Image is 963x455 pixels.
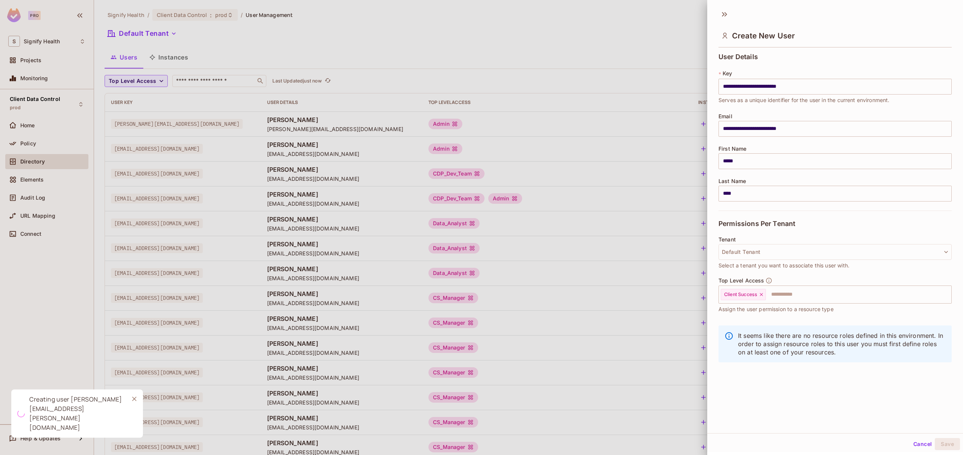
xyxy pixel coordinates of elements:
[718,146,747,152] span: First Name
[724,292,757,298] span: Client Success
[718,96,890,104] span: Serves as a unique identifier for the user in the current environment.
[718,220,795,227] span: Permissions Per Tenant
[718,113,732,119] span: Email
[738,331,946,356] p: It seems like there are no resource roles defined in this environment. In order to assign resourc...
[721,289,766,300] div: Client Success
[718,278,764,284] span: Top Level Access
[129,393,140,405] button: Close
[718,305,834,313] span: Assign the user permission to a resource type
[732,31,795,40] span: Create New User
[718,244,952,260] button: Default Tenant
[935,438,960,450] button: Save
[29,395,123,432] div: Creating user [PERSON_NAME][EMAIL_ADDRESS][PERSON_NAME][DOMAIN_NAME]
[718,237,736,243] span: Tenant
[718,178,746,184] span: Last Name
[948,293,949,295] button: Open
[718,261,849,270] span: Select a tenant you want to associate this user with.
[718,53,758,61] span: User Details
[723,70,732,76] span: Key
[910,438,935,450] button: Cancel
